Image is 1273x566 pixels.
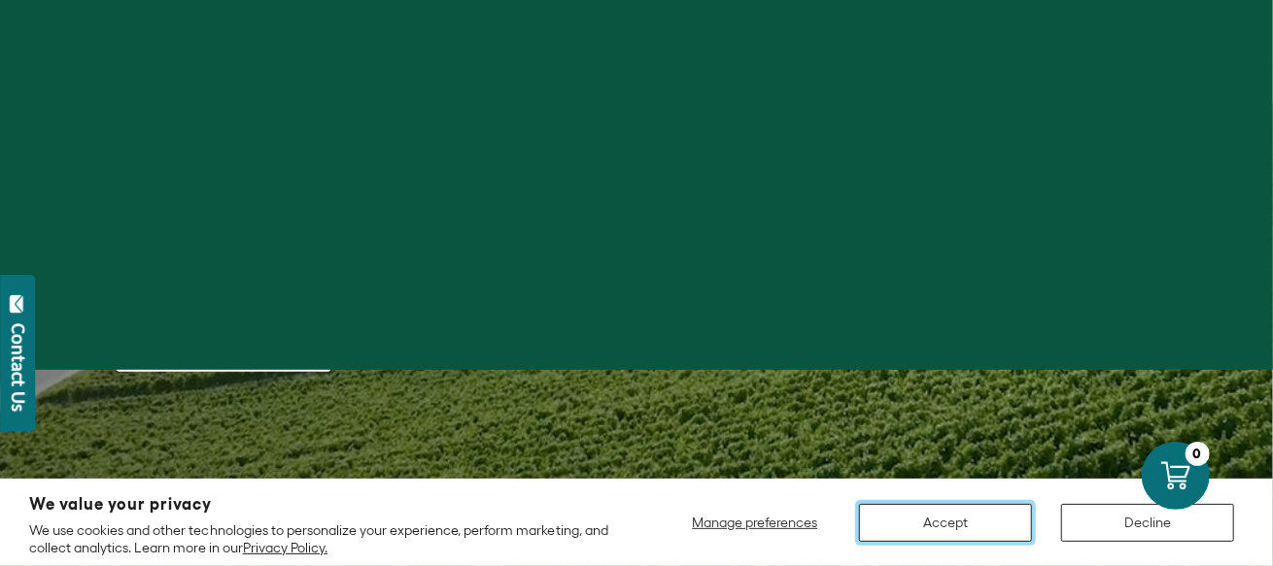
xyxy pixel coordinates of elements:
[29,496,620,513] h2: We value your privacy
[692,515,817,530] span: Manage preferences
[9,323,28,412] div: Contact Us
[1186,442,1210,466] div: 0
[680,504,830,542] button: Manage preferences
[859,504,1032,542] button: Accept
[243,540,327,555] a: Privacy Policy.
[1061,504,1234,542] button: Decline
[29,521,620,556] p: We use cookies and other technologies to personalize your experience, perform marketing, and coll...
